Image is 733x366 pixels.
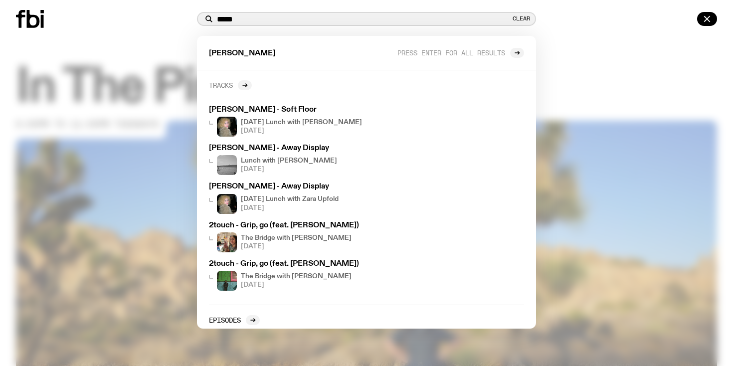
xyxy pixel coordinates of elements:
[241,235,352,241] h4: The Bridge with [PERSON_NAME]
[241,128,362,134] span: [DATE]
[209,222,392,229] h3: 2touch - Grip, go (feat. [PERSON_NAME])
[209,145,392,152] h3: [PERSON_NAME] - Away Display
[241,282,352,288] span: [DATE]
[217,271,237,291] img: Amelia Sparke is wearing a black hoodie and pants, leaning against a blue, green and pink wall wi...
[209,106,392,114] h3: [PERSON_NAME] - Soft Floor
[397,48,524,58] a: Press enter for all results
[241,205,339,211] span: [DATE]
[241,273,352,280] h4: The Bridge with [PERSON_NAME]
[209,81,233,89] h2: Tracks
[241,166,337,173] span: [DATE]
[241,158,337,164] h4: Lunch with [PERSON_NAME]
[209,315,260,325] a: Episodes
[241,243,352,250] span: [DATE]
[397,49,505,56] span: Press enter for all results
[513,16,530,21] button: Clear
[209,260,392,268] h3: 2touch - Grip, go (feat. [PERSON_NAME])
[205,102,396,141] a: [PERSON_NAME] - Soft FloorA digital camera photo of Zara looking to her right at the camera, smil...
[241,196,339,202] h4: [DATE] Lunch with Zara Upfold
[217,117,237,137] img: A digital camera photo of Zara looking to her right at the camera, smiling. She is wearing a ligh...
[241,119,362,126] h4: [DATE] Lunch with [PERSON_NAME]
[205,218,396,256] a: 2touch - Grip, go (feat. [PERSON_NAME])The Bridge with [PERSON_NAME][DATE]
[205,141,396,179] a: [PERSON_NAME] - Away DisplayLunch with [PERSON_NAME][DATE]
[217,194,237,214] img: A digital camera photo of Zara looking to her right at the camera, smiling. She is wearing a ligh...
[209,183,392,190] h3: [PERSON_NAME] - Away Display
[209,80,252,90] a: Tracks
[209,50,275,57] span: [PERSON_NAME]
[209,316,241,324] h2: Episodes
[205,256,396,295] a: 2touch - Grip, go (feat. [PERSON_NAME])Amelia Sparke is wearing a black hoodie and pants, leaning...
[205,179,396,217] a: [PERSON_NAME] - Away DisplayA digital camera photo of Zara looking to her right at the camera, sm...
